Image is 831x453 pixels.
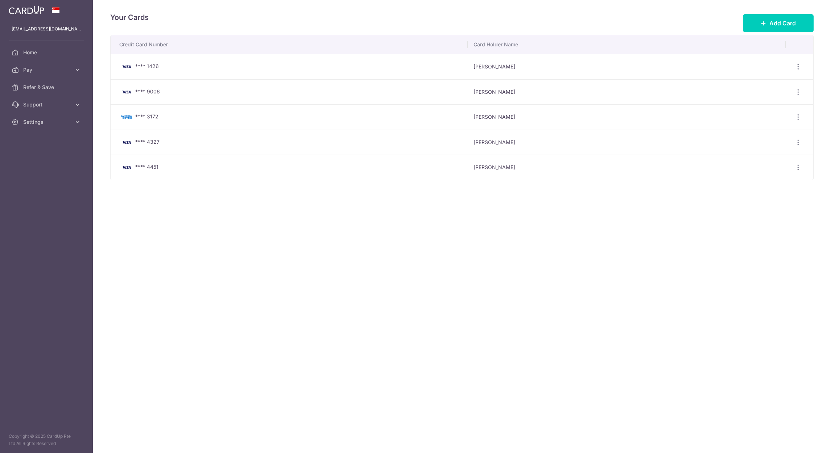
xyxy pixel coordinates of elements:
[110,12,149,23] h4: Your Cards
[119,163,134,172] img: Bank Card
[23,101,71,108] span: Support
[12,25,81,33] p: [EMAIL_ADDRESS][DOMAIN_NAME]
[468,79,786,105] td: [PERSON_NAME]
[119,138,134,147] img: Bank Card
[468,104,786,130] td: [PERSON_NAME]
[769,19,796,28] span: Add Card
[23,49,71,56] span: Home
[23,84,71,91] span: Refer & Save
[468,155,786,180] td: [PERSON_NAME]
[468,130,786,155] td: [PERSON_NAME]
[119,88,134,96] img: Bank Card
[23,66,71,74] span: Pay
[119,113,134,121] img: Bank Card
[468,54,786,79] td: [PERSON_NAME]
[743,14,814,32] button: Add Card
[9,6,44,14] img: CardUp
[111,35,468,54] th: Credit Card Number
[23,118,71,126] span: Settings
[468,35,786,54] th: Card Holder Name
[119,62,134,71] img: Bank Card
